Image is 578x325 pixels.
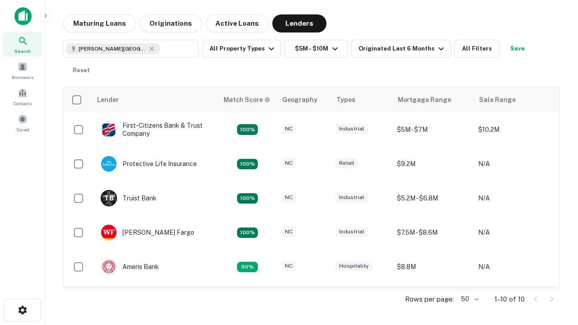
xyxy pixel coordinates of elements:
[63,14,136,32] button: Maturing Loans
[101,156,117,172] img: picture
[16,126,29,133] span: Saved
[101,225,117,240] img: picture
[140,14,202,32] button: Originations
[12,74,33,81] span: Borrowers
[101,259,159,275] div: Ameris Bank
[101,156,197,172] div: Protective Life Insurance
[474,215,555,250] td: N/A
[237,227,258,238] div: Matching Properties: 2, hasApolloMatch: undefined
[3,32,42,56] a: Search
[494,294,525,305] p: 1–10 of 10
[479,94,516,105] div: Sale Range
[474,181,555,215] td: N/A
[474,112,555,147] td: $10.2M
[474,284,555,318] td: N/A
[398,94,451,105] div: Mortgage Range
[3,58,42,83] a: Borrowers
[336,261,372,271] div: Hospitality
[281,261,296,271] div: NC
[237,262,258,273] div: Matching Properties: 1, hasApolloMatch: undefined
[336,124,368,134] div: Industrial
[224,95,270,105] div: Capitalize uses an advanced AI algorithm to match your search with the best lender. The match sco...
[331,87,392,112] th: Types
[351,40,451,58] button: Originated Last 6 Months
[92,87,218,112] th: Lender
[202,40,281,58] button: All Property Types
[336,227,368,237] div: Industrial
[474,147,555,181] td: N/A
[277,87,331,112] th: Geography
[205,14,269,32] button: Active Loans
[101,224,194,241] div: [PERSON_NAME] Fargo
[101,190,157,206] div: Truist Bank
[282,94,317,105] div: Geography
[101,122,117,137] img: picture
[405,294,454,305] p: Rows per page:
[3,84,42,109] a: Contacts
[218,87,277,112] th: Capitalize uses an advanced AI algorithm to match your search with the best lender. The match sco...
[392,147,474,181] td: $9.2M
[281,124,296,134] div: NC
[281,158,296,168] div: NC
[272,14,326,32] button: Lenders
[474,87,555,112] th: Sale Range
[392,284,474,318] td: $9.2M
[14,100,32,107] span: Contacts
[3,111,42,135] a: Saved
[79,45,146,53] span: [PERSON_NAME][GEOGRAPHIC_DATA], [GEOGRAPHIC_DATA]
[281,227,296,237] div: NC
[284,40,348,58] button: $5M - $10M
[14,7,32,25] img: capitalize-icon.png
[14,47,31,55] span: Search
[336,158,358,168] div: Retail
[281,192,296,203] div: NC
[224,95,269,105] h6: Match Score
[336,192,368,203] div: Industrial
[104,194,113,203] p: T B
[392,215,474,250] td: $7.5M - $8.6M
[503,40,532,58] button: Save your search to get updates of matches that match your search criteria.
[237,159,258,170] div: Matching Properties: 2, hasApolloMatch: undefined
[97,94,119,105] div: Lender
[237,124,258,135] div: Matching Properties: 2, hasApolloMatch: undefined
[101,259,117,274] img: picture
[392,181,474,215] td: $5.2M - $6.8M
[457,292,480,306] div: 50
[336,94,355,105] div: Types
[454,40,499,58] button: All Filters
[533,224,578,267] iframe: Chat Widget
[359,43,447,54] div: Originated Last 6 Months
[474,250,555,284] td: N/A
[101,121,209,138] div: First-citizens Bank & Trust Company
[392,112,474,147] td: $5M - $7M
[67,61,96,79] button: Reset
[392,250,474,284] td: $8.8M
[237,193,258,204] div: Matching Properties: 3, hasApolloMatch: undefined
[392,87,474,112] th: Mortgage Range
